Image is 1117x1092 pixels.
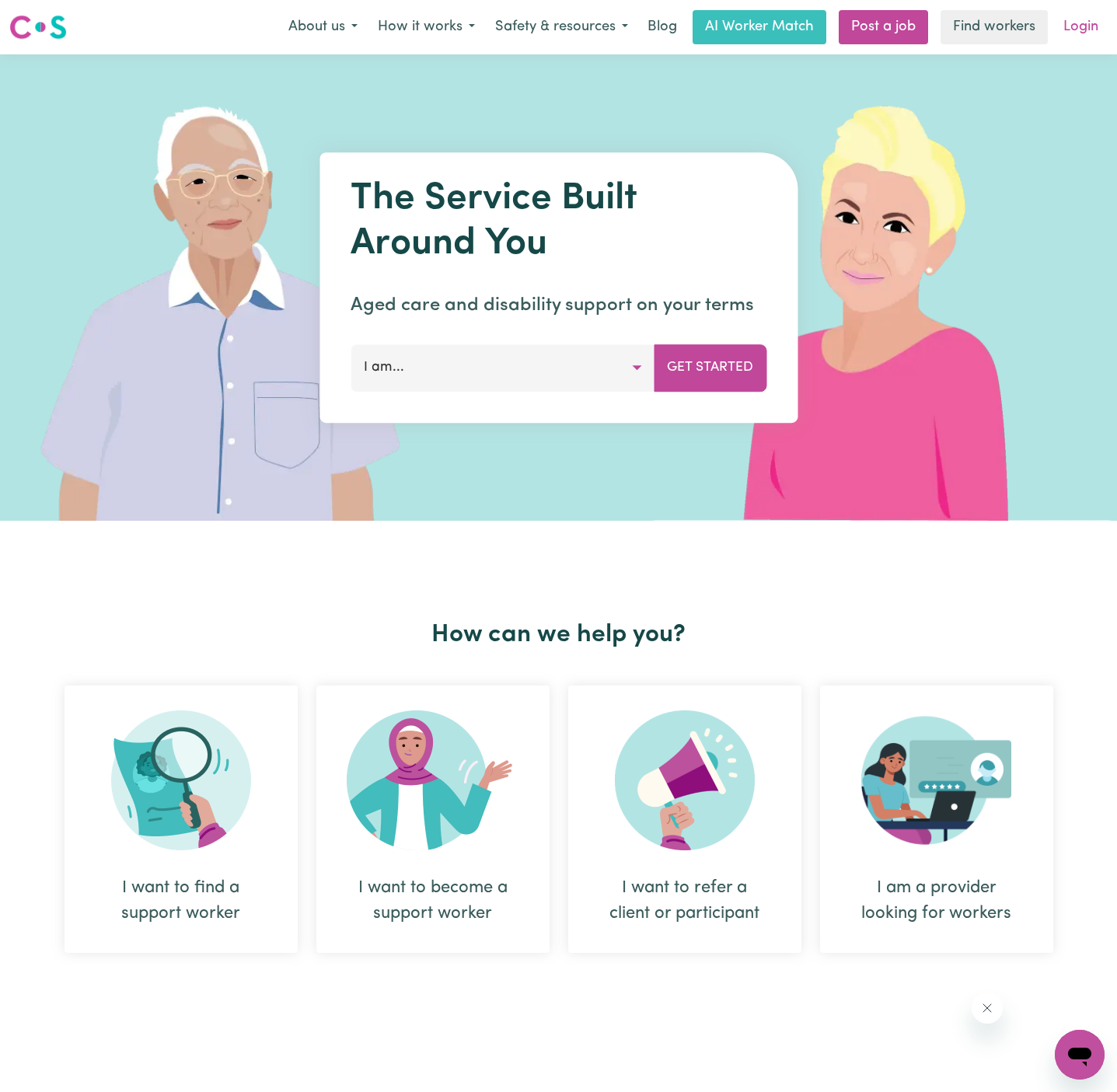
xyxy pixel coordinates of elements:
[351,291,766,319] p: Aged care and disability support on your terms
[354,875,512,926] div: I want to become a support worker
[1055,1030,1105,1080] iframe: Button to launch messaging window
[102,875,260,926] div: I want to find a support worker
[351,177,766,267] h1: The Service Built Around You
[820,686,1053,953] div: I am a provider looking for workers
[654,344,766,391] button: Get Started
[615,710,755,850] img: Refer
[1054,10,1108,44] a: Login
[347,710,519,850] img: Become Worker
[368,11,485,44] button: How it works
[485,11,638,44] button: Safety & resources
[941,10,1048,44] a: Find workers
[316,686,550,953] div: I want to become a support worker
[278,11,368,44] button: About us
[111,710,251,850] img: Search
[9,11,94,23] span: Need any help?
[638,10,686,44] a: Blog
[857,875,1016,926] div: I am a provider looking for workers
[9,13,67,41] img: Careseekers logo
[65,686,298,953] div: I want to find a support worker
[861,710,1012,850] img: Provider
[972,993,1003,1024] iframe: Close message
[351,344,654,391] button: I am...
[55,620,1063,650] h2: How can we help you?
[568,686,801,953] div: I want to refer a client or participant
[839,10,928,44] a: Post a job
[693,10,826,44] a: AI Worker Match
[9,9,67,45] a: Careseekers logo
[606,875,764,926] div: I want to refer a client or participant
